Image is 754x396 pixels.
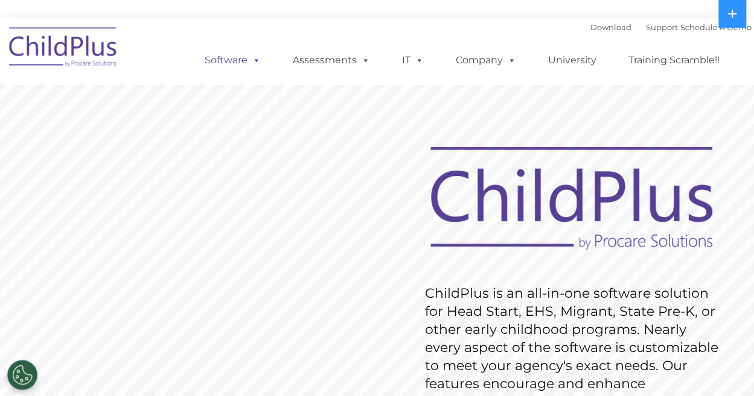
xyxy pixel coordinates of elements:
[680,22,752,32] a: Schedule A Demo
[3,19,124,79] img: ChildPlus by Procare Solutions
[390,48,436,72] a: IT
[281,48,382,72] a: Assessments
[444,48,528,72] a: Company
[193,48,273,72] a: Software
[536,48,609,72] a: University
[590,22,631,32] a: Download
[616,48,732,72] a: Training Scramble!!
[557,266,754,396] iframe: Chat Widget
[7,360,37,390] button: Cookies Settings
[590,22,752,32] font: |
[646,22,678,32] a: Support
